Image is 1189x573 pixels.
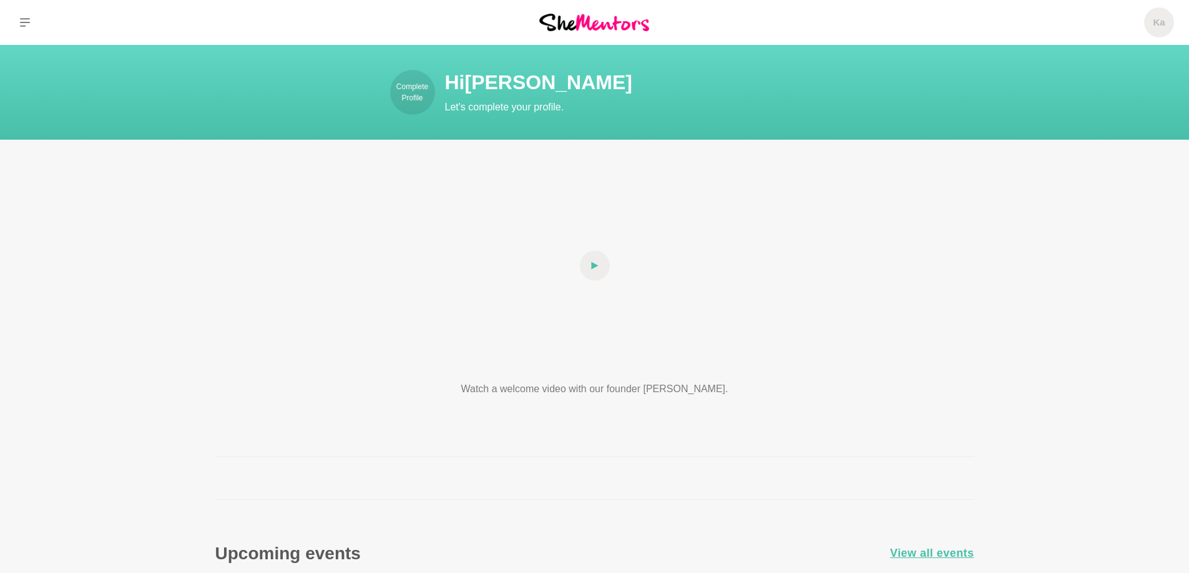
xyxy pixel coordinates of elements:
[445,70,894,95] h1: Hi [PERSON_NAME]
[415,382,775,397] p: Watch a welcome video with our founder [PERSON_NAME].
[390,70,435,115] a: Complete Profile
[1144,7,1174,37] a: Ka
[445,100,894,115] p: Let's complete your profile.
[390,81,435,104] p: Complete Profile
[890,544,974,562] a: View all events
[1153,17,1165,29] h5: Ka
[215,542,361,564] h3: Upcoming events
[539,14,649,31] img: She Mentors Logo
